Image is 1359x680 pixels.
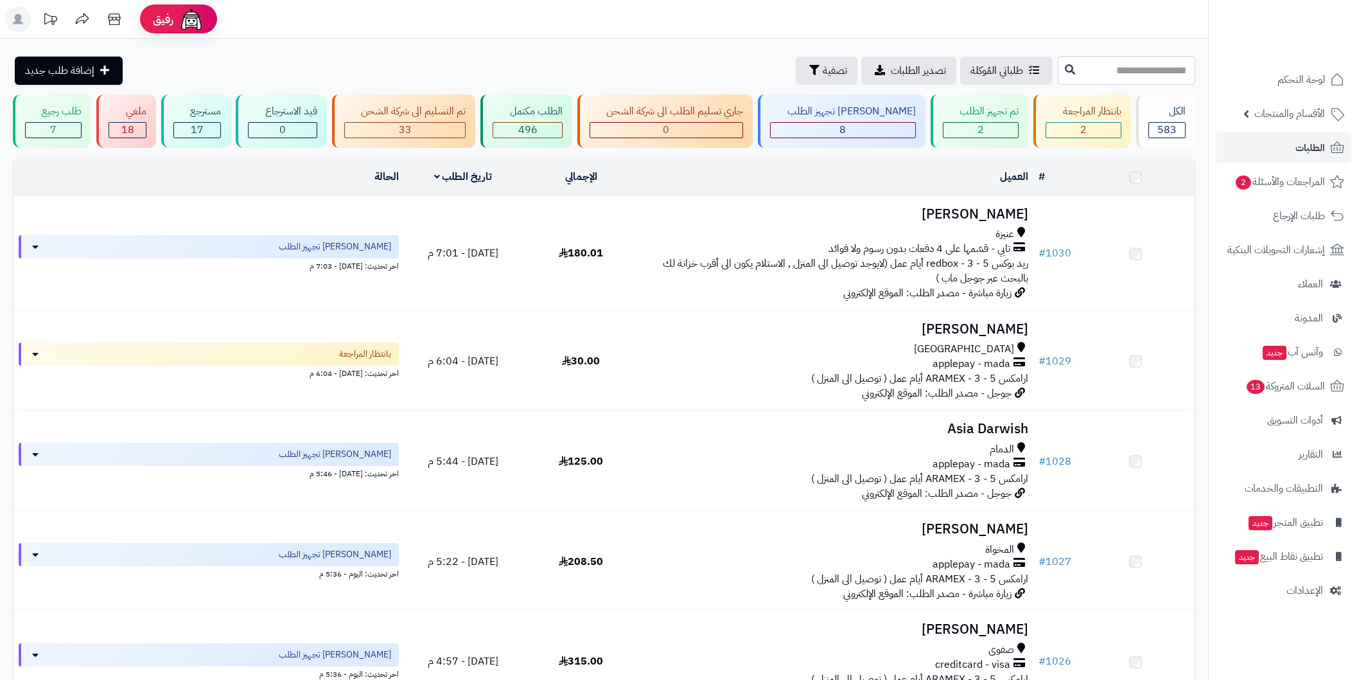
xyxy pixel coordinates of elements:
span: جديد [1235,550,1259,564]
span: # [1039,353,1046,369]
span: 583 [1157,122,1177,138]
span: 18 [121,122,134,138]
div: 496 [493,123,561,138]
div: مسترجع [173,104,221,119]
a: قيد الاسترجاع 0 [233,94,329,148]
div: الطلب مكتمل [493,104,562,119]
h3: [PERSON_NAME] [645,622,1028,637]
span: # [1039,554,1046,569]
a: الحالة [374,169,399,184]
div: اخر تحديث: اليوم - 5:36 م [19,566,399,580]
span: وآتس آب [1261,343,1323,361]
a: طلباتي المُوكلة [960,57,1053,85]
div: 17 [174,123,220,138]
span: جديد [1263,346,1286,360]
span: زيارة مباشرة - مصدر الطلب: الموقع الإلكتروني [843,285,1012,301]
span: # [1039,246,1046,261]
span: التقارير [1299,445,1323,463]
span: applepay - mada [933,457,1010,472]
div: [PERSON_NAME] تجهيز الطلب [770,104,915,119]
a: وآتس آبجديد [1216,337,1351,368]
span: الدمام [990,442,1014,457]
a: [PERSON_NAME] تجهيز الطلب 8 [755,94,927,148]
span: 2 [978,122,984,138]
span: المخواة [985,542,1014,557]
span: الإعدادات [1286,582,1323,600]
span: 2 [1236,175,1251,190]
a: إشعارات التحويلات البنكية [1216,235,1351,265]
span: طلباتي المُوكلة [970,63,1023,78]
h3: [PERSON_NAME] [645,322,1028,337]
span: السلات المتروكة [1245,377,1325,395]
span: ريد بوكس redbox - 3 - 5 أيام عمل (لايوجد توصيل الى المنزل , الاستلام يكون الى أقرب خزانة لك بالبح... [663,256,1028,286]
span: الأقسام والمنتجات [1254,105,1325,123]
a: مسترجع 17 [159,94,233,148]
span: تصدير الطلبات [891,63,946,78]
span: المدونة [1295,309,1323,327]
a: تطبيق نقاط البيعجديد [1216,541,1351,572]
a: العملاء [1216,269,1351,300]
span: لوحة التحكم [1277,71,1325,89]
span: 0 [663,122,669,138]
span: 2 [1080,122,1087,138]
a: #1029 [1039,353,1071,369]
span: تصفية [823,63,847,78]
div: جاري تسليم الطلب الى شركة الشحن [590,104,743,119]
span: [PERSON_NAME] تجهيز الطلب [279,649,391,661]
span: زيارة مباشرة - مصدر الطلب: الموقع الإلكتروني [843,586,1012,602]
a: المدونة [1216,303,1351,334]
span: ارامكس ARAMEX - 3 - 5 أيام عمل ( توصيل الى المنزل ) [811,571,1028,587]
a: #1030 [1039,246,1071,261]
div: اخر تحديث: [DATE] - 7:03 م [19,258,399,272]
a: العميل [1000,169,1028,184]
div: اخر تحديث: [DATE] - 6:04 م [19,366,399,379]
span: 13 [1247,380,1265,394]
span: applepay - mada [933,557,1010,572]
span: أدوات التسويق [1267,411,1323,429]
span: العملاء [1298,275,1323,293]
span: ارامكس ARAMEX - 3 - 5 أيام عمل ( توصيل الى المنزل ) [811,371,1028,386]
a: تم تجهيز الطلب 2 [928,94,1031,148]
span: طلبات الإرجاع [1273,207,1325,225]
span: بانتظار المراجعة [339,348,391,361]
span: 180.01 [559,246,603,261]
span: 125.00 [559,454,603,469]
div: طلب رجيع [25,104,82,119]
span: 33 [399,122,412,138]
a: الإعدادات [1216,575,1351,606]
span: # [1039,454,1046,469]
a: أدوات التسويق [1216,405,1351,436]
span: تطبيق نقاط البيع [1234,548,1323,566]
span: [PERSON_NAME] تجهيز الطلب [279,548,391,561]
span: 315.00 [559,654,603,669]
a: السلات المتروكة13 [1216,371,1351,402]
span: creditcard - visa [935,658,1010,672]
div: ملغي [109,104,146,119]
div: 18 [109,123,145,138]
span: التطبيقات والخدمات [1245,479,1323,497]
span: رفيق [153,12,173,27]
a: الإجمالي [565,169,597,184]
span: جديد [1249,516,1272,530]
div: 2 [943,123,1018,138]
h3: Asia Darwish [645,422,1028,436]
span: تابي - قسّمها على 4 دفعات بدون رسوم ولا فوائد [829,242,1010,256]
span: تطبيق المتجر [1247,514,1323,532]
span: إشعارات التحويلات البنكية [1227,241,1325,259]
a: تاريخ الطلب [434,169,493,184]
a: تحديثات المنصة [34,6,66,35]
a: المراجعات والأسئلة2 [1216,166,1351,197]
a: الطلب مكتمل 496 [478,94,574,148]
a: #1028 [1039,454,1071,469]
span: [DATE] - 4:57 م [428,654,498,669]
a: #1027 [1039,554,1071,569]
span: [DATE] - 7:01 م [428,246,498,261]
div: 33 [345,123,465,138]
div: 7 [26,123,81,138]
div: 0 [590,123,742,138]
a: ملغي 18 [94,94,158,148]
a: التقارير [1216,439,1351,470]
span: المراجعات والأسئلة [1234,173,1325,191]
div: 8 [771,123,915,138]
a: #1026 [1039,654,1071,669]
